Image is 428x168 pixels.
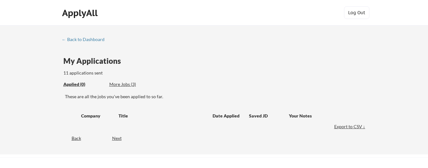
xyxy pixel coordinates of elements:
button: Log Out [344,6,369,19]
div: Company [81,113,113,119]
div: Your Notes [289,113,361,119]
div: More Jobs (3) [109,81,156,87]
div: Back [62,135,81,141]
div: These are all the jobs you've been applied to so far. [63,81,105,88]
div: These are job applications we think you'd be a good fit for, but couldn't apply you to automatica... [109,81,156,88]
div: Next [112,135,129,141]
div: Export to CSV ↓ [334,123,367,130]
div: These are all the jobs you've been applied to so far. [65,93,367,100]
div: Date Applied [213,113,240,119]
div: Title [118,113,207,119]
div: My Applications [63,57,126,65]
div: Saved JD [249,110,289,121]
div: Applied (0) [63,81,105,87]
a: ← Back to Dashboard [62,37,109,43]
div: 11 applications sent [63,70,186,76]
div: ApplyAll [62,8,99,18]
div: ← Back to Dashboard [62,37,109,42]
